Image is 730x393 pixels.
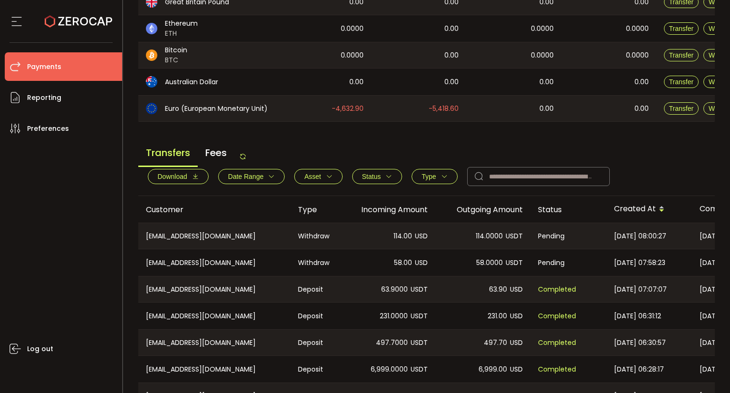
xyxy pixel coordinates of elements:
span: [DATE] 08:00:27 [614,231,666,242]
span: USDT [506,257,523,268]
span: USD [415,231,428,242]
button: Status [352,169,403,184]
span: 6,999.0000 [371,364,408,375]
span: Pending [538,257,565,268]
span: Transfer [669,105,694,112]
div: Deposit [290,276,340,302]
span: 58.00 [394,257,412,268]
span: USD [415,257,428,268]
span: Completed [538,337,576,348]
span: USD [510,364,523,375]
span: 0.00 [634,103,649,114]
span: Transfers [138,140,198,167]
span: Bitcoin [165,45,187,55]
span: 0.0000 [531,50,554,61]
span: 58.0000 [476,257,503,268]
span: ETH [165,29,198,39]
div: [EMAIL_ADDRESS][DOMAIN_NAME] [138,249,290,276]
span: 0.0000 [626,50,649,61]
span: 0.00 [349,77,364,88]
span: 0.0000 [626,23,649,34]
span: 0.0000 [531,23,554,34]
div: [EMAIL_ADDRESS][DOMAIN_NAME] [138,303,290,329]
span: 0.00 [539,103,554,114]
span: Date Range [228,173,264,180]
span: -5,418.60 [429,103,459,114]
span: Status [362,173,381,180]
span: 63.9000 [381,284,408,295]
button: Date Range [218,169,285,184]
button: Download [148,169,209,184]
span: Payments [27,60,61,74]
span: 0.00 [634,77,649,88]
span: Type [422,173,436,180]
span: 6,999.00 [479,364,507,375]
img: eth_portfolio.svg [146,23,157,34]
span: USDT [411,284,428,295]
span: Transfer [669,78,694,86]
span: 497.70 [484,337,507,348]
span: 0.00 [444,77,459,88]
button: Transfer [664,22,699,35]
span: USD [510,311,523,322]
span: 0.00 [444,23,459,34]
span: USDT [506,231,523,242]
button: Asset [294,169,342,184]
span: 114.0000 [476,231,503,242]
span: 231.0000 [380,311,408,322]
iframe: Chat Widget [682,347,730,393]
button: Transfer [664,49,699,61]
span: Completed [538,364,576,375]
span: Australian Dollar [165,77,218,87]
span: 0.0000 [341,23,364,34]
span: Ethereum [165,19,198,29]
div: [EMAIL_ADDRESS][DOMAIN_NAME] [138,356,290,383]
span: 0.00 [539,77,554,88]
span: Completed [538,311,576,322]
span: 114.00 [394,231,412,242]
span: Euro (European Monetary Unit) [165,104,268,114]
span: Reporting [27,91,61,105]
span: USDT [411,364,428,375]
div: Created At [606,201,692,217]
span: [DATE] 06:30:57 [614,337,666,348]
span: Transfer [669,51,694,59]
span: 63.90 [489,284,507,295]
span: [DATE] 06:31:12 [614,311,661,322]
div: Status [530,204,606,215]
span: 231.00 [488,311,507,322]
div: [EMAIL_ADDRESS][DOMAIN_NAME] [138,223,290,249]
div: Withdraw [290,249,340,276]
span: Download [158,173,187,180]
div: Outgoing Amount [435,204,530,215]
button: Transfer [664,76,699,88]
span: 497.7000 [376,337,408,348]
span: Asset [304,173,321,180]
span: [DATE] 07:07:07 [614,284,667,295]
button: Transfer [664,102,699,115]
img: aud_portfolio.svg [146,76,157,88]
span: BTC [165,55,187,65]
div: Incoming Amount [340,204,435,215]
span: USDT [411,311,428,322]
span: Preferences [27,122,69,136]
span: USDT [411,337,428,348]
div: Type [290,204,340,215]
span: USD [510,337,523,348]
span: Fees [198,140,234,166]
div: [EMAIL_ADDRESS][DOMAIN_NAME] [138,330,290,355]
div: Customer [138,204,290,215]
div: [EMAIL_ADDRESS][DOMAIN_NAME] [138,276,290,302]
span: Transfer [669,25,694,32]
span: [DATE] 06:28:17 [614,364,664,375]
span: 0.00 [444,50,459,61]
span: USD [510,284,523,295]
img: eur_portfolio.svg [146,103,157,114]
span: Completed [538,284,576,295]
span: -4,632.90 [332,103,364,114]
span: Log out [27,342,53,356]
button: Type [412,169,457,184]
div: Deposit [290,303,340,329]
span: 0.0000 [341,50,364,61]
